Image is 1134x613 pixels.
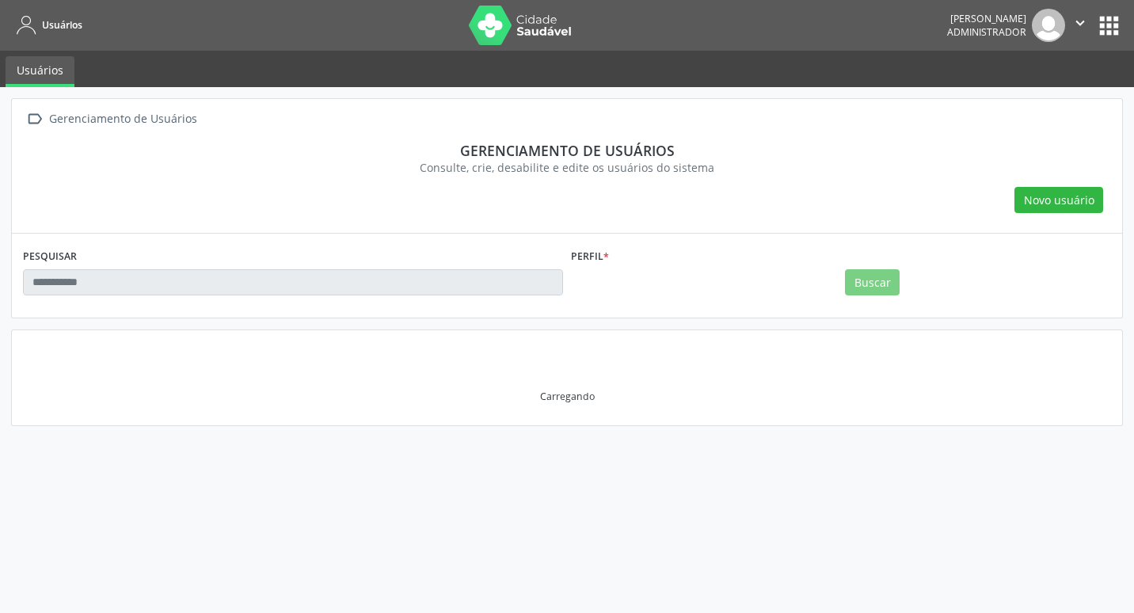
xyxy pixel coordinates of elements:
[11,12,82,38] a: Usuários
[1095,12,1123,40] button: apps
[571,245,609,269] label: Perfil
[6,56,74,87] a: Usuários
[540,390,595,403] div: Carregando
[845,269,900,296] button: Buscar
[1032,9,1065,42] img: img
[947,12,1026,25] div: [PERSON_NAME]
[42,18,82,32] span: Usuários
[23,108,46,131] i: 
[1024,192,1094,208] span: Novo usuário
[34,142,1100,159] div: Gerenciamento de usuários
[1071,14,1089,32] i: 
[23,108,200,131] a:  Gerenciamento de Usuários
[23,245,77,269] label: PESQUISAR
[34,159,1100,176] div: Consulte, crie, desabilite e edite os usuários do sistema
[1014,187,1103,214] button: Novo usuário
[46,108,200,131] div: Gerenciamento de Usuários
[947,25,1026,39] span: Administrador
[1065,9,1095,42] button: 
